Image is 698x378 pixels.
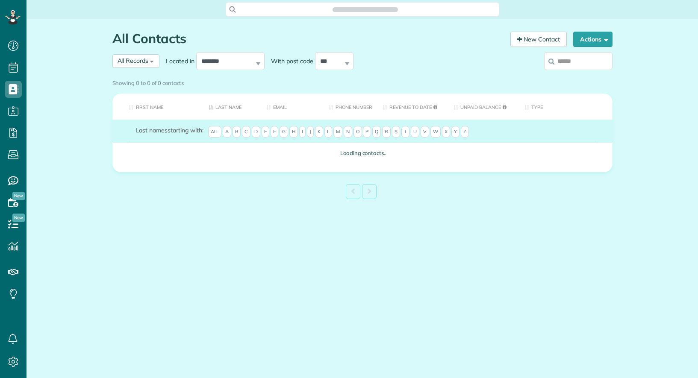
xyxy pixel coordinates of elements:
label: starting with: [136,126,203,135]
span: O [353,126,362,138]
span: Y [451,126,459,138]
span: Q [372,126,381,138]
button: Actions [573,32,613,47]
span: All Records [118,57,149,64]
span: F [271,126,278,138]
span: B [233,126,241,138]
th: Revenue to Date: activate to sort column ascending [376,94,447,120]
span: R [382,126,391,138]
label: Located in [159,57,196,65]
label: With post code [265,57,315,65]
span: N [344,126,352,138]
span: New [12,192,25,200]
th: Phone number: activate to sort column ascending [322,94,376,120]
span: P [363,126,371,138]
span: H [289,126,298,138]
th: Last Name: activate to sort column descending [202,94,260,120]
span: Search ZenMaid… [341,5,389,14]
span: C [242,126,250,138]
span: Z [461,126,469,138]
span: K [315,126,323,138]
span: E [262,126,269,138]
a: New Contact [510,32,567,47]
span: A [223,126,231,138]
span: L [324,126,332,138]
th: Type: activate to sort column ascending [518,94,612,120]
th: Email: activate to sort column ascending [260,94,322,120]
span: T [401,126,409,138]
span: D [252,126,260,138]
span: W [430,126,441,138]
span: U [411,126,419,138]
span: G [280,126,288,138]
span: J [307,126,314,138]
span: Last names [136,126,168,134]
span: S [392,126,400,138]
span: New [12,214,25,222]
span: All [208,126,222,138]
td: Loading contacts.. [112,143,613,164]
th: First Name: activate to sort column ascending [112,94,202,120]
span: M [333,126,342,138]
span: X [442,126,450,138]
span: V [421,126,429,138]
h1: All Contacts [112,32,504,46]
span: I [299,126,306,138]
th: Unpaid Balance: activate to sort column ascending [447,94,518,120]
div: Showing 0 to 0 of 0 contacts [112,76,613,87]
